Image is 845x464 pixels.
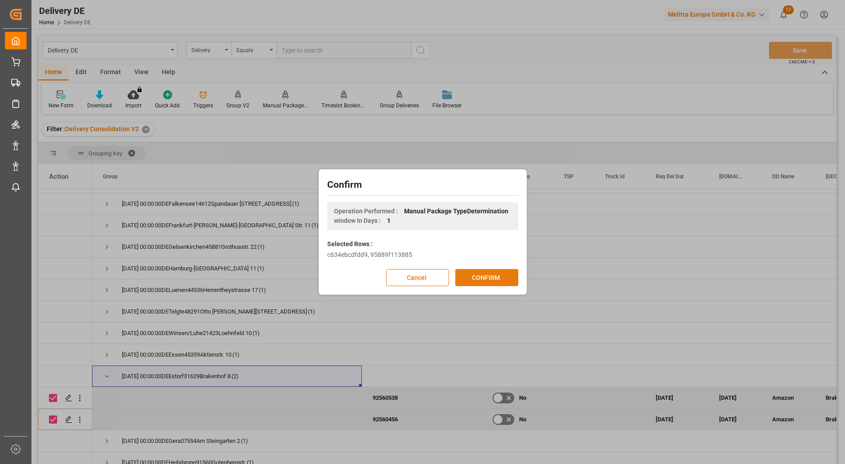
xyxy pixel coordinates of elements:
label: Selected Rows : [327,239,373,249]
button: Cancel [386,269,449,286]
span: Manual Package TypeDetermination [404,207,508,216]
h2: Confirm [327,178,518,192]
span: Operation Performed : [334,207,398,216]
span: 1 [387,216,391,225]
span: window In Days : [334,216,381,225]
button: CONFIRM [455,269,518,286]
div: c634ebcdfdd9, 95889f113885 [327,250,518,260]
